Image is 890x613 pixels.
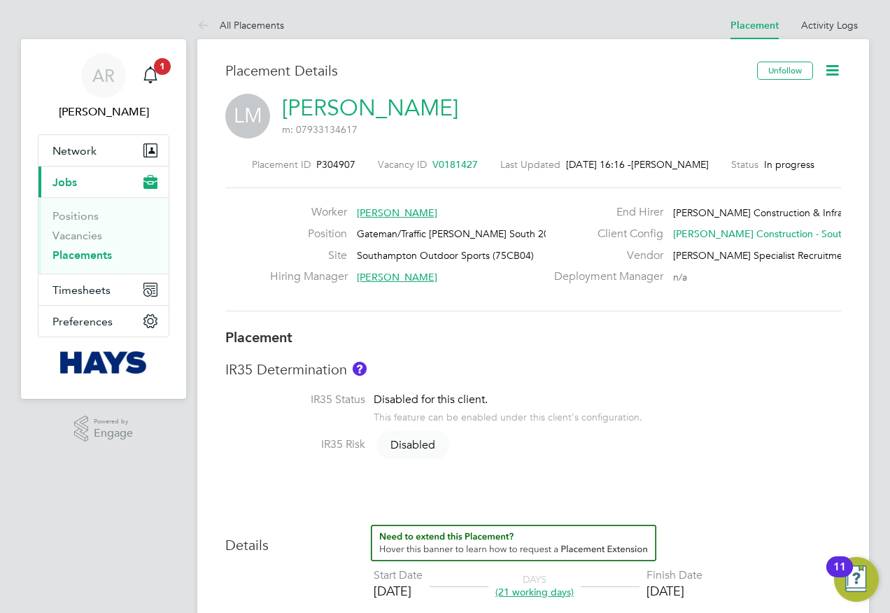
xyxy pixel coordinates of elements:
[432,158,478,171] span: V0181427
[38,135,169,166] button: Network
[833,567,846,585] div: 11
[376,431,449,459] span: Disabled
[647,583,702,599] div: [DATE]
[801,19,858,31] a: Activity Logs
[631,158,709,171] span: [PERSON_NAME]
[60,351,148,374] img: hays-logo-retina.png
[374,568,423,583] div: Start Date
[52,144,97,157] span: Network
[566,158,631,171] span: [DATE] 16:16 -
[21,39,186,399] nav: Main navigation
[546,269,663,284] label: Deployment Manager
[764,158,814,171] span: In progress
[225,393,365,407] label: IR35 Status
[270,205,347,220] label: Worker
[154,58,171,75] span: 1
[252,158,311,171] label: Placement ID
[94,428,133,439] span: Engage
[38,306,169,337] button: Preferences
[353,362,367,376] button: About IR35
[757,62,813,80] button: Unfollow
[673,249,887,262] span: [PERSON_NAME] Specialist Recruitment Limited
[52,315,113,328] span: Preferences
[52,229,102,242] a: Vacancies
[488,573,581,598] div: DAYS
[225,437,365,452] label: IR35 Risk
[357,227,560,240] span: Gateman/Traffic [PERSON_NAME] South 2025
[374,407,642,423] div: This feature can be enabled under this client's configuration.
[38,167,169,197] button: Jobs
[38,274,169,305] button: Timesheets
[38,104,169,120] span: Abigail Ruthven
[374,583,423,599] div: [DATE]
[500,158,560,171] label: Last Updated
[225,329,292,346] b: Placement
[647,568,702,583] div: Finish Date
[38,197,169,274] div: Jobs
[374,393,488,407] span: Disabled for this client.
[225,360,841,379] h3: IR35 Determination
[378,158,427,171] label: Vacancy ID
[52,283,111,297] span: Timesheets
[371,525,656,561] button: How to extend a Placement?
[731,158,758,171] label: Status
[52,248,112,262] a: Placements
[270,227,347,241] label: Position
[546,227,663,241] label: Client Config
[136,53,164,98] a: 1
[495,586,574,598] span: (21 working days)
[38,351,169,374] a: Go to home page
[316,158,355,171] span: P304907
[834,557,879,602] button: Open Resource Center, 11 new notifications
[225,62,747,80] h3: Placement Details
[52,209,99,223] a: Positions
[546,248,663,263] label: Vendor
[673,206,860,219] span: [PERSON_NAME] Construction & Infrast…
[357,206,437,219] span: [PERSON_NAME]
[94,416,133,428] span: Powered by
[546,205,663,220] label: End Hirer
[74,416,134,442] a: Powered byEngage
[270,269,347,284] label: Hiring Manager
[282,123,358,136] span: m: 07933134617
[225,94,270,139] span: LM
[225,525,841,554] h3: Details
[282,94,458,122] a: [PERSON_NAME]
[357,249,534,262] span: Southampton Outdoor Sports (75CB04)
[730,20,779,31] a: Placement
[38,53,169,120] a: AR[PERSON_NAME]
[673,271,687,283] span: n/a
[357,271,437,283] span: [PERSON_NAME]
[270,248,347,263] label: Site
[52,176,77,189] span: Jobs
[197,19,284,31] a: All Placements
[673,227,847,240] span: [PERSON_NAME] Construction - South
[92,66,115,85] span: AR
